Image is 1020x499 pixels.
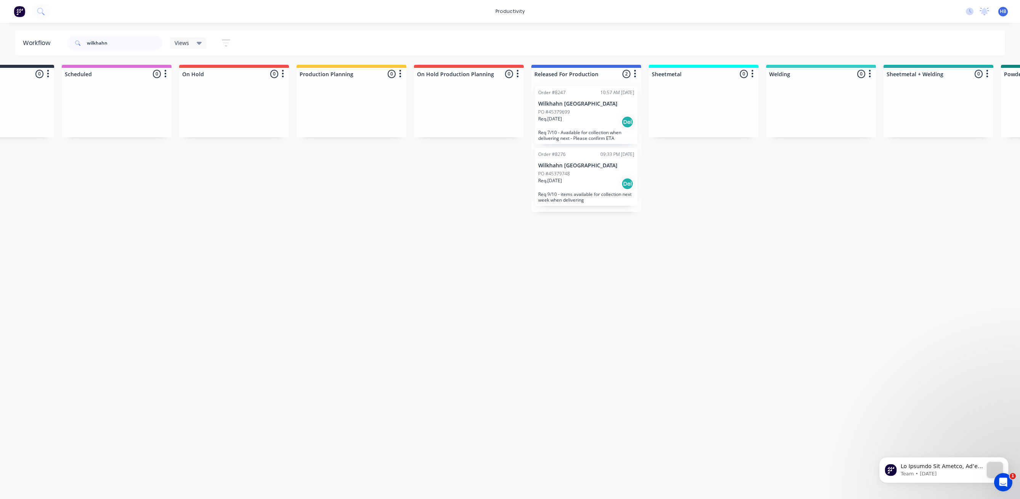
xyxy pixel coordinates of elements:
[33,29,115,35] p: Message from Team, sent 1w ago
[621,116,633,128] div: Del
[1010,473,1016,479] span: 1
[33,21,115,459] span: Lo Ipsumdo Sit Ametco, Ad’el seddoe tem inci utlabore etdolor magnaaliq en admi veni quisnost exe...
[994,473,1012,491] iframe: Intercom live chat
[538,151,566,158] div: Order #8276
[538,170,570,177] p: PO #45379748
[868,442,1020,495] iframe: Intercom notifications message
[175,39,189,47] span: Views
[492,6,529,17] div: productivity
[538,130,634,141] p: Req 7/10 - Available for collection when delivering next - Please confirm ETA
[538,101,634,107] p: Wilkhahn [GEOGRAPHIC_DATA]
[14,6,25,17] img: Factory
[538,109,570,116] p: PO #45379699
[538,162,634,169] p: Wilkhahn [GEOGRAPHIC_DATA]
[621,178,633,190] div: Del
[538,116,562,122] p: Req. [DATE]
[535,86,637,144] div: Order #824710:57 AM [DATE]Wilkhahn [GEOGRAPHIC_DATA]PO #45379699Req.[DATE]DelReq 7/10 - Available...
[535,148,637,206] div: Order #827609:33 PM [DATE]Wilkhahn [GEOGRAPHIC_DATA]PO #45379748Req.[DATE]DelReq 9/10 - items ava...
[23,39,54,48] div: Workflow
[600,89,634,96] div: 10:57 AM [DATE]
[87,35,162,51] input: Search for orders...
[600,151,634,158] div: 09:33 PM [DATE]
[538,191,634,203] p: Req 9/10 - items available for collection next week when delivering
[1000,8,1006,15] span: HB
[538,89,566,96] div: Order #8247
[538,177,562,184] p: Req. [DATE]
